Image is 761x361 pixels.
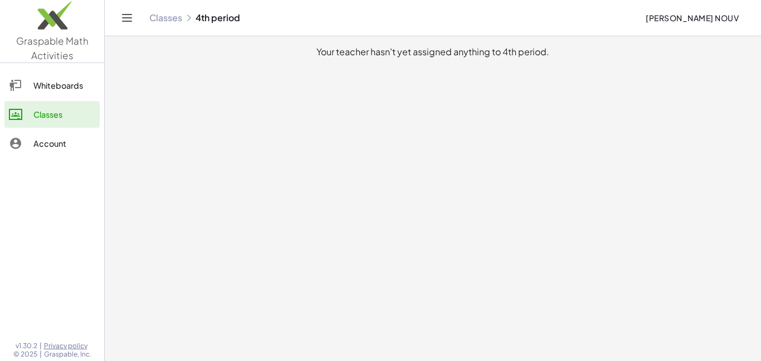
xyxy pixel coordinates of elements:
span: [PERSON_NAME] Nouv [646,13,739,23]
button: Toggle navigation [118,9,136,27]
a: Privacy policy [44,341,91,350]
div: Whiteboards [33,79,95,92]
div: Account [33,137,95,150]
span: v1.30.2 [16,341,37,350]
a: Classes [149,12,182,23]
a: Whiteboards [4,72,100,99]
span: © 2025 [13,350,37,359]
a: Account [4,130,100,157]
a: Classes [4,101,100,128]
div: Classes [33,108,95,121]
button: [PERSON_NAME] Nouv [637,8,748,28]
span: | [40,341,42,350]
span: Graspable, Inc. [44,350,91,359]
span: Graspable Math Activities [16,35,89,61]
span: | [40,350,42,359]
div: Your teacher hasn't yet assigned anything to 4th period. [114,45,752,59]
